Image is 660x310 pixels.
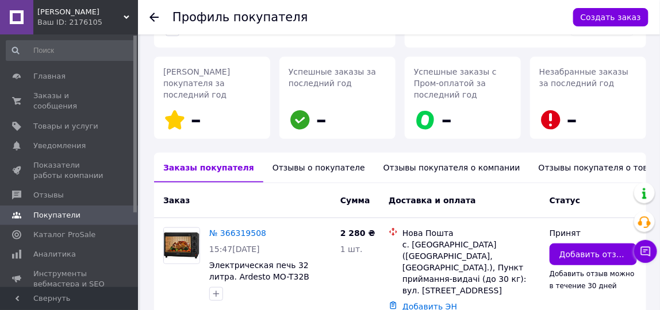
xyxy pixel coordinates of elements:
[389,196,476,205] span: Доставка и оплата
[550,196,580,205] span: Статус
[414,67,497,99] span: Успешные заказы с Пром-оплатой за последний год
[209,228,266,238] a: № 366319508
[402,227,540,239] div: Нова Пошта
[550,243,637,265] button: Добавить отзыв
[550,270,635,289] span: Добавить отзыв можно в течение 30 дней
[163,196,190,205] span: Заказ
[163,227,200,264] a: Фото товару
[209,261,309,281] a: Электрическая печь 32 литра. Ardesto MO-T32B
[191,108,201,131] span: –
[33,121,98,131] span: Товары и услуги
[172,10,308,24] h1: Профиль покупателя
[559,249,627,260] span: Добавить отзыв
[154,153,263,183] div: Заказы покупателя
[340,196,370,205] span: Сумма
[550,227,637,239] div: Принят
[33,141,86,151] span: Уведомления
[33,71,66,82] span: Главная
[149,11,159,23] div: Вернуться назад
[263,153,374,183] div: Отзывы о покупателе
[634,240,657,263] button: Чат с покупателем
[209,245,260,254] span: 15:47[DATE]
[33,249,76,259] span: Аналитика
[442,108,452,131] span: –
[33,91,106,111] span: Заказы и сообщения
[33,210,80,220] span: Покупатели
[573,8,649,26] button: Создать заказ
[539,67,628,88] span: Незабранные заказы за последний год
[316,108,327,131] span: –
[33,190,64,200] span: Отзывы
[164,228,199,263] img: Фото товару
[37,17,138,28] div: Ваш ID: 2176105
[340,228,375,238] span: 2 280 ₴
[289,67,376,88] span: Успешные заказы за последний год
[402,239,540,296] div: с. [GEOGRAPHIC_DATA] ([GEOGRAPHIC_DATA], [GEOGRAPHIC_DATA].), Пункт приймання-видачі (до 30 кг): ...
[6,40,135,61] input: Поиск
[33,160,106,181] span: Показатели работы компании
[374,153,529,183] div: Отзывы покупателя о компании
[567,108,577,131] span: –
[163,67,230,99] span: [PERSON_NAME] покупателя за последний год
[33,230,95,240] span: Каталог ProSale
[37,7,124,17] span: Маркет Плюс
[33,269,106,289] span: Инструменты вебмастера и SEO
[340,245,363,254] span: 1 шт.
